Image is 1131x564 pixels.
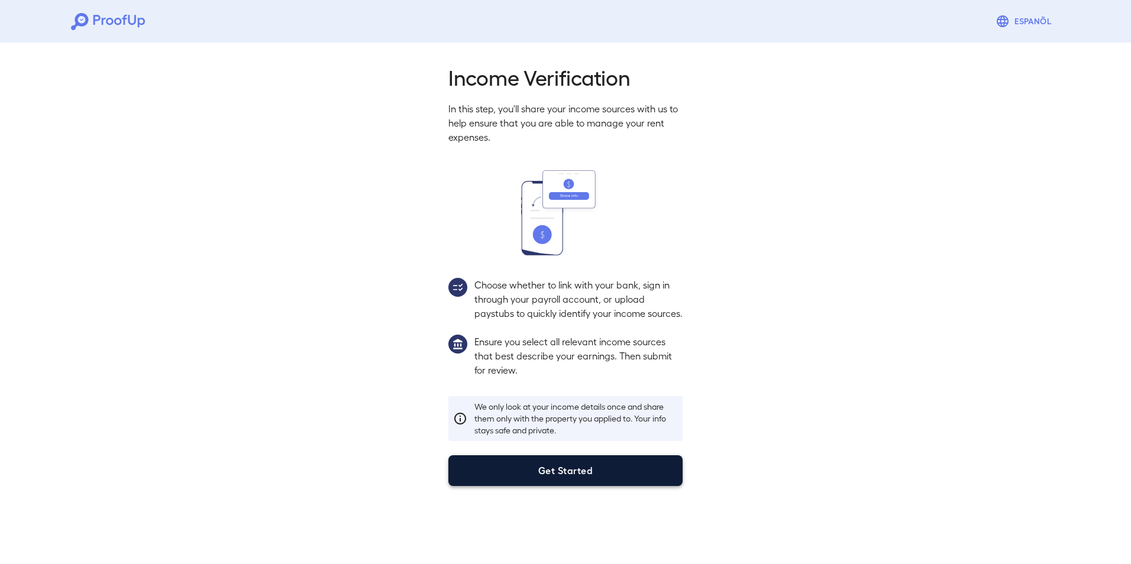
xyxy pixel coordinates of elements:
[521,170,610,255] img: transfer_money.svg
[448,64,683,90] h2: Income Verification
[448,335,467,354] img: group1.svg
[448,455,683,486] button: Get Started
[474,401,678,436] p: We only look at your income details once and share them only with the property you applied to. Yo...
[991,9,1060,33] button: Espanõl
[474,278,683,320] p: Choose whether to link with your bank, sign in through your payroll account, or upload paystubs t...
[474,335,683,377] p: Ensure you select all relevant income sources that best describe your earnings. Then submit for r...
[448,278,467,297] img: group2.svg
[448,102,683,144] p: In this step, you'll share your income sources with us to help ensure that you are able to manage...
